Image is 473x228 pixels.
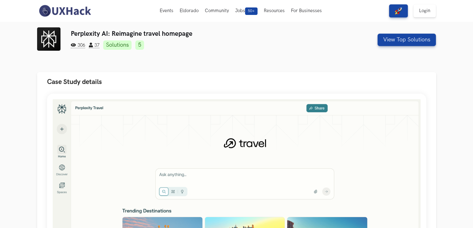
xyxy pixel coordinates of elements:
img: rocket [395,7,402,15]
a: 5 [135,40,144,50]
button: View Top Solutions [378,34,436,46]
span: 306 [71,43,85,48]
img: Perplexity AI logo [37,27,60,51]
h3: Perplexity AI: Reimagine travel homepage [71,30,335,38]
a: Solutions [103,40,132,50]
a: Login [413,4,436,17]
img: UXHack-logo.png [37,4,93,17]
button: Case Study details [37,72,436,92]
span: 37 [89,43,99,48]
span: Case Study details [47,78,102,86]
span: 50+ [245,7,258,15]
